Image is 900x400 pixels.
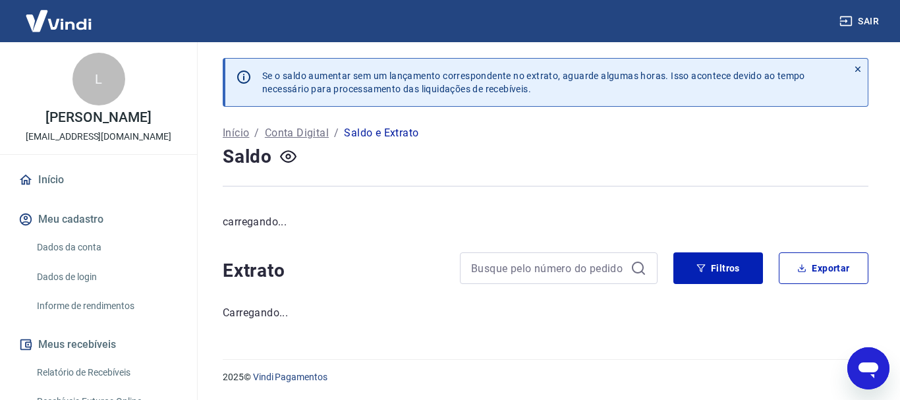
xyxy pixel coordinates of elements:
a: Dados de login [32,264,181,291]
button: Filtros [673,252,763,284]
input: Busque pelo número do pedido [471,258,625,278]
p: Carregando... [223,305,868,321]
iframe: Botão para abrir a janela de mensagens [847,347,889,389]
p: Saldo e Extrato [344,125,418,141]
h4: Extrato [223,258,444,284]
a: Início [223,125,249,141]
a: Informe de rendimentos [32,293,181,320]
a: Dados da conta [32,234,181,261]
p: 2025 © [223,370,868,384]
p: / [334,125,339,141]
div: L [72,53,125,105]
p: [EMAIL_ADDRESS][DOMAIN_NAME] [26,130,171,144]
a: Relatório de Recebíveis [32,359,181,386]
a: Conta Digital [265,125,329,141]
p: carregando... [223,214,868,230]
button: Meus recebíveis [16,330,181,359]
h4: Saldo [223,144,272,170]
button: Meu cadastro [16,205,181,234]
p: [PERSON_NAME] [45,111,151,125]
button: Sair [837,9,884,34]
img: Vindi [16,1,101,41]
a: Vindi Pagamentos [253,372,327,382]
p: Se o saldo aumentar sem um lançamento correspondente no extrato, aguarde algumas horas. Isso acon... [262,69,805,96]
button: Exportar [779,252,868,284]
p: / [254,125,259,141]
a: Início [16,165,181,194]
